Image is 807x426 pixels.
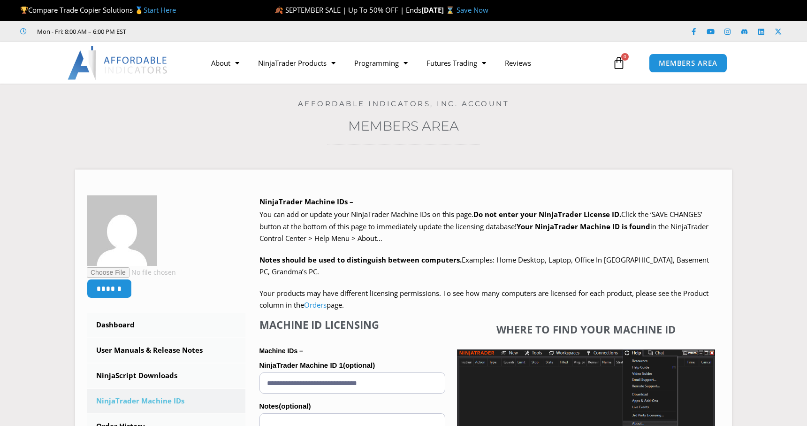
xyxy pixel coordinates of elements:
[259,318,445,331] h4: Machine ID Licensing
[259,347,303,355] strong: Machine IDs –
[417,52,495,74] a: Futures Trading
[87,364,245,388] a: NinjaScript Downloads
[259,197,353,206] b: NinjaTrader Machine IDs –
[659,60,717,67] span: MEMBERS AREA
[139,27,280,36] iframe: Customer reviews powered by Trustpilot
[495,52,541,74] a: Reviews
[279,402,311,410] span: (optional)
[259,358,445,372] label: NinjaTrader Machine ID 1
[621,53,629,61] span: 0
[87,313,245,337] a: Dashboard
[348,118,459,134] a: Members Area
[457,5,488,15] a: Save Now
[259,255,709,277] span: Examples: Home Desktop, Laptop, Office In [GEOGRAPHIC_DATA], Basement PC, Grandma’s PC.
[259,255,462,264] strong: Notes should be used to distinguish between computers.
[20,5,176,15] span: Compare Trade Copier Solutions 🥇
[202,52,249,74] a: About
[649,54,727,73] a: MEMBERS AREA
[517,222,650,231] strong: Your NinjaTrader Machine ID is found
[473,209,621,219] b: Do not enter your NinjaTrader License ID.
[259,209,473,219] span: You can add or update your NinjaTrader Machine IDs on this page.
[274,5,421,15] span: 🍂 SEPTEMBER SALE | Up To 50% OFF | Ends
[259,399,445,413] label: Notes
[249,52,345,74] a: NinjaTrader Products
[87,389,245,413] a: NinjaTrader Machine IDs
[87,195,157,266] img: c567fcf95a8b2b00f1c1864a1bd65d86a759c692991111f595be609bf96f7370
[87,338,245,363] a: User Manuals & Release Notes
[457,323,715,335] h4: Where to find your Machine ID
[304,300,327,310] a: Orders
[259,288,708,310] span: Your products may have different licensing permissions. To see how many computers are licensed fo...
[345,52,417,74] a: Programming
[21,7,28,14] img: 🏆
[298,99,510,108] a: Affordable Indicators, Inc. Account
[202,52,610,74] nav: Menu
[343,361,375,369] span: (optional)
[259,209,708,243] span: Click the ‘SAVE CHANGES’ button at the bottom of this page to immediately update the licensing da...
[421,5,457,15] strong: [DATE] ⌛
[35,26,126,37] span: Mon - Fri: 8:00 AM – 6:00 PM EST
[144,5,176,15] a: Start Here
[598,49,640,77] a: 0
[68,46,168,80] img: LogoAI | Affordable Indicators – NinjaTrader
